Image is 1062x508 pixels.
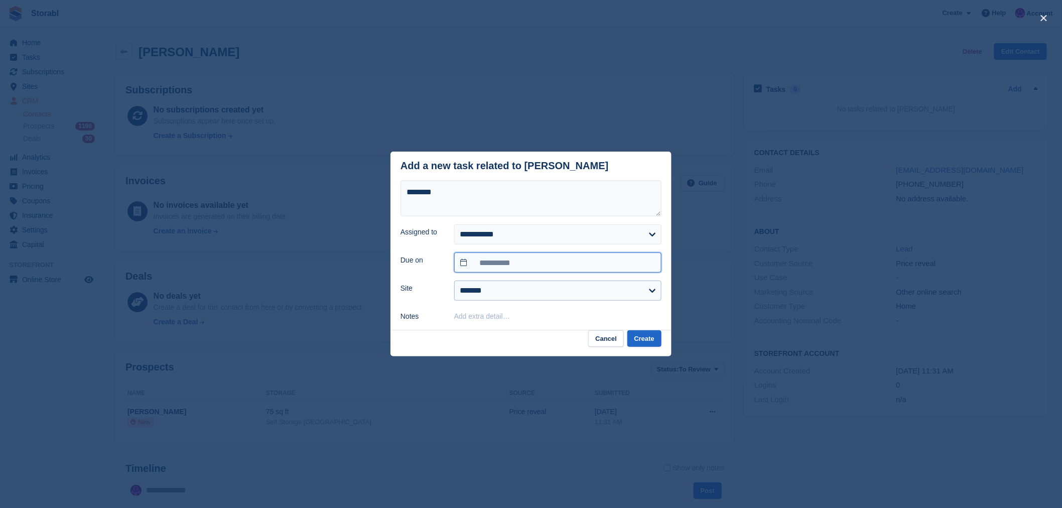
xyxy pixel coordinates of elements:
[1036,10,1052,26] button: close
[401,227,442,237] label: Assigned to
[401,311,442,322] label: Notes
[401,160,609,172] div: Add a new task related to [PERSON_NAME]
[454,312,510,320] button: Add extra detail…
[627,330,661,347] button: Create
[401,255,442,266] label: Due on
[401,283,442,294] label: Site
[588,330,624,347] button: Cancel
